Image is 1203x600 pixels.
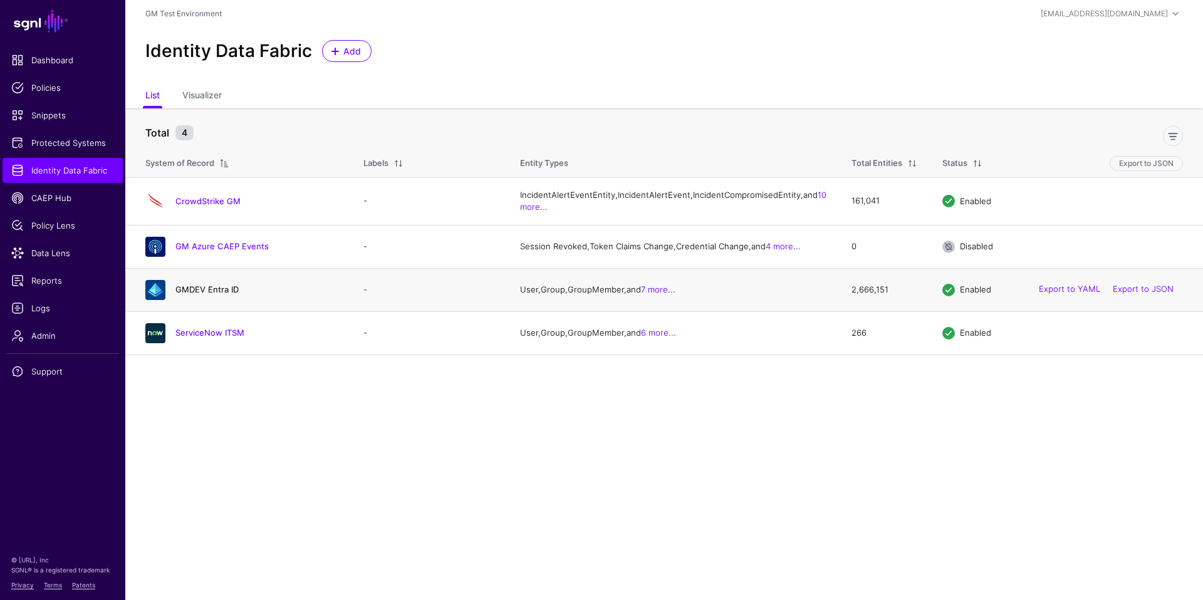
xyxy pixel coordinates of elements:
a: GM Test Environment [145,9,222,18]
a: CAEP Hub [3,185,123,210]
span: Entity Types [520,158,568,168]
td: 2,666,151 [839,268,930,311]
a: 4 more... [766,241,801,251]
span: Enabled [960,195,991,205]
strong: Total [145,127,169,139]
span: Enabled [960,328,991,338]
a: Reports [3,268,123,293]
td: 161,041 [839,177,930,225]
span: Data Lens [11,247,114,259]
span: Admin [11,329,114,342]
div: System of Record [145,157,214,170]
a: Protected Systems [3,130,123,155]
img: svg+xml;base64,PHN2ZyB3aWR0aD0iNjQiIGhlaWdodD0iNjQiIHZpZXdCb3g9IjAgMCA2NCA2NCIgZmlsbD0ibm9uZSIgeG... [145,191,165,211]
a: Add [322,40,372,62]
td: - [351,225,508,268]
a: GMDEV Entra ID [175,284,239,294]
a: Identity Data Fabric [3,158,123,183]
a: Visualizer [182,85,222,108]
td: 0 [839,225,930,268]
a: Logs [3,296,123,321]
span: Policies [11,81,114,94]
span: Logs [11,302,114,314]
span: Support [11,365,114,378]
a: SGNL [8,8,118,35]
button: Export to JSON [1110,156,1183,171]
div: Labels [363,157,388,170]
span: Add [342,44,363,58]
small: 4 [175,125,194,140]
td: 266 [839,311,930,354]
a: Dashboard [3,48,123,73]
a: Export to JSON [1113,284,1174,294]
td: - [351,268,508,311]
td: User, Group, GroupMember, and [508,268,839,311]
span: CAEP Hub [11,192,114,204]
a: CrowdStrike GM [175,196,241,206]
span: Policy Lens [11,219,114,232]
div: [EMAIL_ADDRESS][DOMAIN_NAME] [1041,8,1168,19]
img: svg+xml;base64,PHN2ZyB3aWR0aD0iNjQiIGhlaWdodD0iNjQiIHZpZXdCb3g9IjAgMCA2NCA2NCIgZmlsbD0ibm9uZSIgeG... [145,280,165,300]
span: Reports [11,274,114,287]
span: Protected Systems [11,137,114,149]
h2: Identity Data Fabric [145,41,312,62]
img: svg+xml;base64,PHN2ZyB3aWR0aD0iNjQiIGhlaWdodD0iNjQiIHZpZXdCb3g9IjAgMCA2NCA2NCIgZmlsbD0ibm9uZSIgeG... [145,237,165,257]
a: Policy Lens [3,213,123,238]
td: IncidentAlertEventEntity, IncidentAlertEvent, IncidentCompromisedEntity, and [508,177,839,225]
p: © [URL], Inc [11,555,114,565]
td: - [351,177,508,225]
a: Privacy [11,581,34,589]
td: - [351,311,508,354]
a: Terms [44,581,62,589]
a: Admin [3,323,123,348]
div: Total Entities [851,157,902,170]
span: Dashboard [11,54,114,66]
div: Status [942,157,967,170]
span: Snippets [11,109,114,122]
a: Snippets [3,103,123,128]
span: Enabled [960,284,991,294]
a: 7 more... [641,284,675,294]
a: List [145,85,160,108]
td: Session Revoked, Token Claims Change, Credential Change, and [508,225,839,268]
a: Policies [3,75,123,100]
p: SGNL® is a registered trademark [11,565,114,575]
span: Identity Data Fabric [11,164,114,177]
span: Disabled [960,241,993,251]
a: 6 more... [641,328,676,338]
a: ServiceNow ITSM [175,328,244,338]
a: Export to YAML [1039,284,1100,294]
a: Data Lens [3,241,123,266]
a: GM Azure CAEP Events [175,241,269,251]
td: User, Group, GroupMember, and [508,311,839,354]
img: svg+xml;base64,PHN2ZyB3aWR0aD0iNjQiIGhlaWdodD0iNjQiIHZpZXdCb3g9IjAgMCA2NCA2NCIgZmlsbD0ibm9uZSIgeG... [145,323,165,343]
a: Patents [72,581,95,589]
